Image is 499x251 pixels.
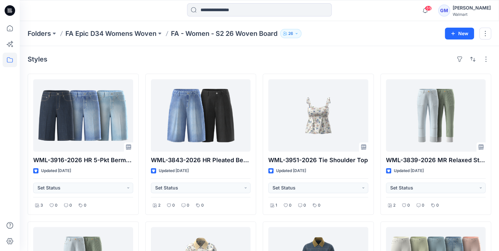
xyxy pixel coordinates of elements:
a: FA Epic D34 Womens Woven [65,29,156,38]
p: WML-3843-2026 HR Pleated Bermuda Short [151,156,251,165]
p: 0 [55,202,58,209]
button: New [445,28,474,39]
p: WML-3951-2026 Tie Shoulder Top [268,156,368,165]
span: 69 [425,6,432,11]
p: 0 [289,202,292,209]
p: 0 [187,202,189,209]
div: GM [438,5,450,16]
p: 0 [407,202,410,209]
p: 0 [201,202,204,209]
p: WML-3916-2026 HR 5-Pkt Bermuda Short w Crease [33,156,133,165]
p: Updated [DATE] [394,167,424,174]
p: 0 [436,202,439,209]
div: Walmart [453,12,491,17]
a: WML-3951-2026 Tie Shoulder Top [268,79,368,152]
p: 0 [303,202,306,209]
p: Updated [DATE] [276,167,306,174]
p: 2 [158,202,160,209]
p: 26 [288,30,293,37]
p: 3 [40,202,43,209]
a: WML-3916-2026 HR 5-Pkt Bermuda Short w Crease [33,79,133,152]
p: 2 [393,202,395,209]
p: 1 [275,202,277,209]
p: 0 [69,202,72,209]
p: 0 [318,202,321,209]
p: 0 [84,202,86,209]
a: WML-3839-2026 MR Relaxed Straight Carpenter_Cost Opt [386,79,486,152]
a: Folders [28,29,51,38]
p: 0 [172,202,175,209]
h4: Styles [28,55,47,63]
a: WML-3843-2026 HR Pleated Bermuda Short [151,79,251,152]
p: FA - Women - S2 26 Woven Board [171,29,277,38]
div: [PERSON_NAME] [453,4,491,12]
button: 26 [280,29,301,38]
p: Updated [DATE] [159,167,189,174]
p: 0 [422,202,424,209]
p: Updated [DATE] [41,167,71,174]
p: WML-3839-2026 MR Relaxed Straight Carpenter_Cost Opt [386,156,486,165]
